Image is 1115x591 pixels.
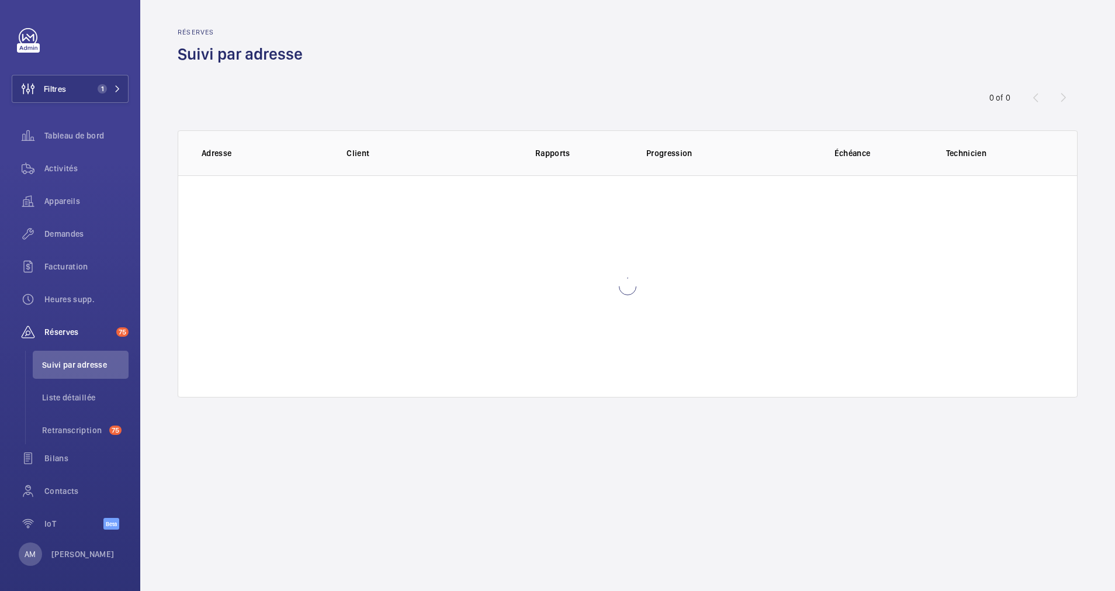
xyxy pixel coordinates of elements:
span: 75 [116,327,129,337]
span: Retranscription [42,424,105,436]
span: Contacts [44,485,129,497]
span: 1 [98,84,107,94]
span: Bilans [44,452,129,464]
p: Technicien [946,147,1054,159]
h1: Suivi par adresse [178,43,310,65]
span: Liste détaillée [42,392,129,403]
p: Adresse [202,147,328,159]
span: Heures supp. [44,293,129,305]
span: Filtres [44,83,66,95]
span: Réserves [44,326,112,338]
p: Progression [646,147,777,159]
span: Demandes [44,228,129,240]
span: Tableau de bord [44,130,129,141]
span: Facturation [44,261,129,272]
div: 0 of 0 [989,92,1010,103]
p: Rapports [486,147,619,159]
span: Activités [44,163,129,174]
span: 75 [109,426,122,435]
p: Échéance [785,147,919,159]
p: AM [25,548,36,560]
h2: Réserves [178,28,310,36]
p: [PERSON_NAME] [51,548,115,560]
span: Beta [103,518,119,530]
p: Client [347,147,477,159]
span: IoT [44,518,103,530]
span: Appareils [44,195,129,207]
span: Suivi par adresse [42,359,129,371]
button: Filtres1 [12,75,129,103]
